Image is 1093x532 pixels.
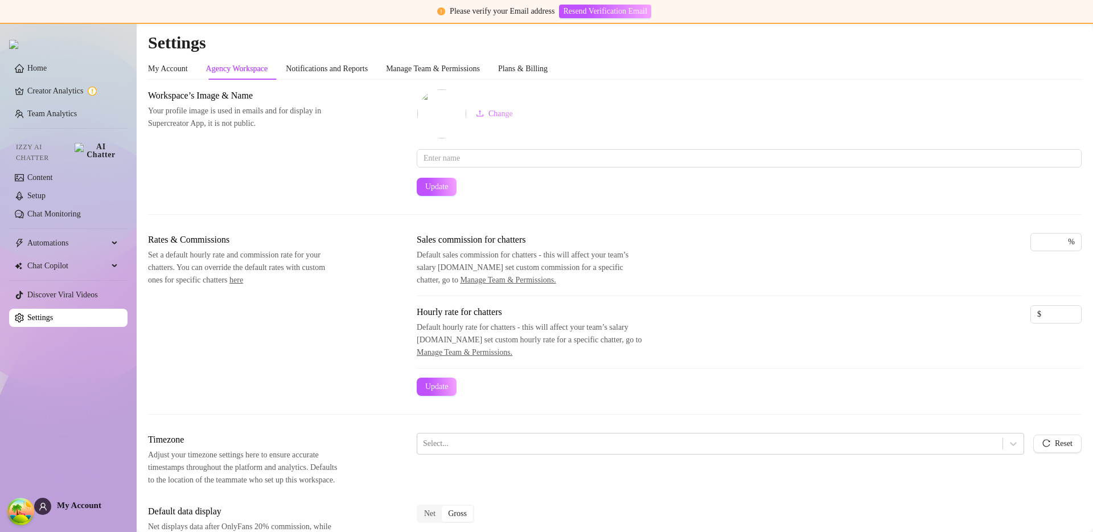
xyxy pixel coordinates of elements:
a: Chat Monitoring [27,210,81,218]
a: Creator Analytics exclamation-circle [27,82,118,100]
span: My Account [57,501,101,510]
img: Chat Copilot [15,262,22,270]
span: exclamation-circle [437,7,445,15]
span: Sales commission for chatters [417,233,644,247]
span: Reset [1055,439,1073,448]
div: Manage Team & Permissions [386,63,480,75]
span: Hourly rate for chatters [417,305,644,319]
div: Net [418,506,442,522]
div: Gross [442,506,473,522]
span: Update [425,382,448,391]
span: Automations [27,234,108,252]
a: Settings [27,313,53,322]
a: Home [27,64,47,72]
div: segmented control [417,505,474,523]
span: Manage Team & Permissions. [417,348,512,357]
span: Default data display [148,505,339,518]
a: Discover Viral Videos [27,290,98,299]
span: Workspace’s Image & Name [148,89,339,103]
span: Set a default hourly rate and commission rate for your chatters. You can override the default rat... [148,249,339,287]
div: Notifications and Reports [286,63,368,75]
div: Plans & Billing [498,63,548,75]
button: Update [417,378,457,396]
span: Timezone [148,433,339,447]
h2: Settings [148,32,1082,54]
span: user [39,502,47,511]
span: Manage Team & Permissions. [460,276,556,284]
span: Adjust your timezone settings here to ensure accurate timestamps throughout the platform and anal... [148,449,339,486]
span: Your profile image is used in emails and for display in Supercreator App, it is not public. [148,105,339,130]
span: Resend Verification Email [563,7,647,16]
button: Change [467,105,522,123]
span: reload [1042,439,1050,447]
button: Update [417,178,457,196]
span: thunderbolt [15,239,24,248]
a: Content [27,173,52,182]
span: Izzy AI Chatter [16,142,70,163]
img: logo.svg [9,40,18,49]
img: square-placeholder.png [417,89,466,138]
span: Default hourly rate for chatters - this will affect your team’s salary [DOMAIN_NAME] set custom h... [417,321,644,359]
button: Reset [1033,435,1082,453]
span: Default sales commission for chatters - this will affect your team’s salary [DOMAIN_NAME] set cus... [417,249,644,287]
button: Open Tanstack query devtools [9,500,32,523]
img: AI Chatter [75,143,118,159]
span: Update [425,182,448,191]
div: Please verify your Email address [450,5,554,18]
span: Change [488,109,513,118]
span: upload [476,109,484,117]
span: Chat Copilot [27,257,108,275]
button: Resend Verification Email [559,5,651,18]
input: Enter name [417,149,1082,167]
div: Agency Workspace [206,63,268,75]
div: My Account [148,63,188,75]
a: Team Analytics [27,109,77,118]
span: Rates & Commissions [148,233,339,247]
a: Setup [27,191,46,200]
span: here [229,276,243,284]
